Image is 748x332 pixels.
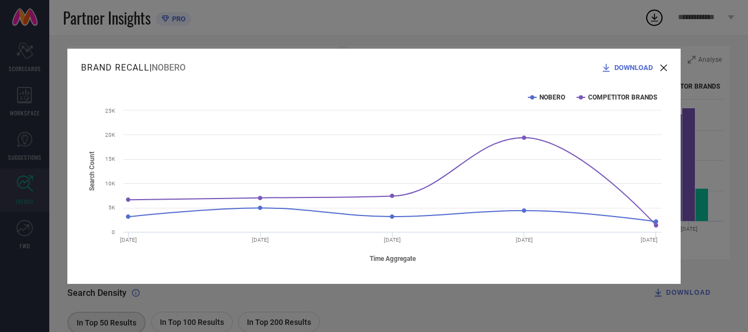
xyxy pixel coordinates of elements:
tspan: Time Aggregate [370,255,416,263]
text: 5K [108,205,116,211]
span: NOBERO [152,62,186,73]
text: 0 [112,229,115,235]
text: [DATE] [120,237,137,243]
span: DOWNLOAD [614,63,653,72]
div: | [81,62,186,73]
div: Download [601,62,658,73]
text: NOBERO [539,94,565,101]
text: [DATE] [384,237,401,243]
text: 20K [105,132,116,138]
h1: Brand Recall [81,62,149,73]
tspan: Search Count [88,152,96,191]
text: 10K [105,180,116,187]
text: COMPETITOR BRANDS [588,94,657,101]
text: 15K [105,156,116,162]
text: [DATE] [516,237,533,243]
text: [DATE] [641,237,658,243]
text: 25K [105,108,116,114]
text: [DATE] [252,237,269,243]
